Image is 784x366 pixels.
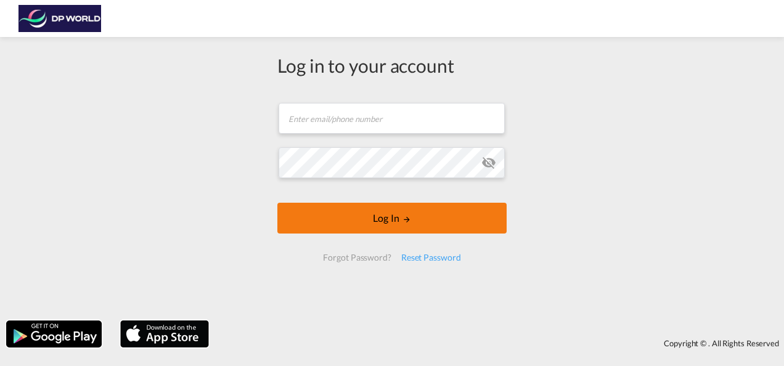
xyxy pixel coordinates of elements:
div: Forgot Password? [318,246,396,269]
img: google.png [5,319,103,349]
div: Log in to your account [277,52,507,78]
img: c08ca190194411f088ed0f3ba295208c.png [18,5,102,33]
input: Enter email/phone number [279,103,505,134]
md-icon: icon-eye-off [481,155,496,170]
img: apple.png [119,319,210,349]
div: Copyright © . All Rights Reserved [215,333,784,354]
button: LOGIN [277,203,507,234]
div: Reset Password [396,246,466,269]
